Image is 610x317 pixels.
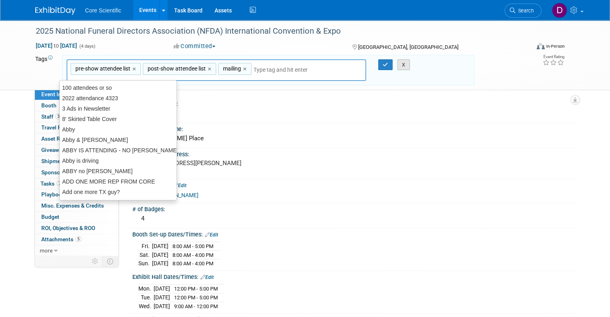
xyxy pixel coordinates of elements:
span: Shipments [41,158,68,164]
span: 8:00 AM - 4:00 PM [172,260,213,267]
div: Event Format [486,42,565,54]
a: Event Information [35,89,118,100]
td: [DATE] [152,259,168,268]
div: 4 [138,212,569,225]
div: ABBY IS ATTENDING - NO [PERSON_NAME] [60,145,176,155]
div: Event Website: [132,179,575,190]
span: (4 days) [79,44,95,49]
span: Travel Reservations [41,124,90,131]
a: Asset Reservations [35,133,118,144]
button: Committed [171,42,219,50]
div: ADD ONE MORE REP FROM CORE [60,176,176,187]
a: Playbook [35,189,118,200]
a: Sponsorships [35,167,118,178]
span: 12:00 PM - 5:00 PM [174,286,218,292]
div: Add one more TX guy? [60,187,176,197]
span: Asset Reservations [41,135,89,142]
a: Booth [35,100,118,111]
div: Abby [60,124,176,135]
span: 12:00 PM - 5:00 PM [174,295,218,301]
span: [GEOGRAPHIC_DATA], [GEOGRAPHIC_DATA] [358,44,458,50]
span: mailing [221,65,241,73]
a: × [243,65,248,74]
pre: [STREET_ADDRESS][PERSON_NAME] [141,160,308,167]
button: X [397,59,410,71]
span: Core Scientific [85,7,121,14]
td: Wed. [138,302,154,310]
div: Event Venue Name: [132,123,575,133]
span: pre-show attendee list [74,65,130,73]
span: Misc. Expenses & Credits [41,202,104,209]
span: Sponsorships [41,169,76,176]
a: Misc. Expenses & Credits [35,200,118,211]
a: × [208,65,213,74]
span: 3 [55,113,61,119]
span: 25% [57,180,67,186]
div: Abby is driving [60,155,176,166]
div: NFDAOCT25 [138,107,569,119]
div: 2022 attendance 4323 [60,93,176,103]
span: Playbook [41,191,65,198]
td: Tags [35,55,55,86]
td: [DATE] [154,285,170,293]
a: more [35,245,118,256]
div: Convention Code: [132,98,575,108]
td: [DATE] [152,250,168,259]
a: Staff3 [35,111,118,122]
td: Personalize Event Tab Strip [88,256,102,267]
a: ROI, Objectives & ROO [35,223,118,234]
span: Staff [41,113,61,120]
a: Tasks25% [35,178,118,189]
td: Mon. [138,285,154,293]
a: Edit [201,275,214,280]
div: 2025 National Funeral Directors Association (NFDA) International Convention & Expo [33,24,520,38]
span: Booth [41,102,66,109]
span: Event Information [41,91,86,97]
span: Search [515,8,534,14]
span: 8:00 AM - 4:00 PM [172,252,213,258]
div: Event Rating [543,55,564,59]
span: [DATE] [DATE] [35,42,77,49]
a: Shipments [35,156,118,167]
span: Giveaways [41,147,67,153]
div: Abby & [PERSON_NAME] [60,135,176,145]
div: # of Badges: [132,203,575,213]
td: Sat. [138,250,152,259]
td: Sun. [138,259,152,268]
div: [PERSON_NAME] [60,197,176,208]
div: [PERSON_NAME] Place [138,132,569,145]
div: Exhibit Hall Dates/Times: [132,271,575,281]
img: Danielle Wiesemann [552,3,567,18]
span: 8:00 AM - 5:00 PM [172,243,213,249]
a: × [132,65,138,74]
a: Search [505,4,541,18]
div: 8' Skirted Table Cover [60,114,176,124]
td: Toggle Event Tabs [102,256,119,267]
span: more [40,247,53,254]
a: Travel Reservations [35,122,118,133]
span: Attachments [41,236,81,242]
td: [DATE] [154,293,170,302]
span: 9:00 AM - 12:00 PM [174,303,218,309]
div: ABBY no [PERSON_NAME] [60,166,176,176]
a: Edit [173,183,186,188]
div: Event Venue Address: [132,148,575,158]
img: ExhibitDay [35,7,75,15]
img: Format-Inperson.png [537,43,545,49]
span: post-show attendee list [146,65,206,73]
div: 100 attendees or so [60,83,176,93]
td: Tue. [138,293,154,302]
div: In-Person [546,43,565,49]
input: Type tag and hit enter [253,66,318,74]
span: 5 [75,236,81,242]
span: Tasks [41,180,67,187]
a: Attachments5 [35,234,118,245]
div: 3 Ads in Newsletter [60,103,176,114]
span: Budget [41,214,59,220]
a: Edit [205,232,218,238]
a: Giveaways [35,145,118,155]
td: Fri. [138,242,152,251]
a: Budget [35,212,118,222]
td: [DATE] [152,242,168,251]
span: ROI, Objectives & ROO [41,225,95,231]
